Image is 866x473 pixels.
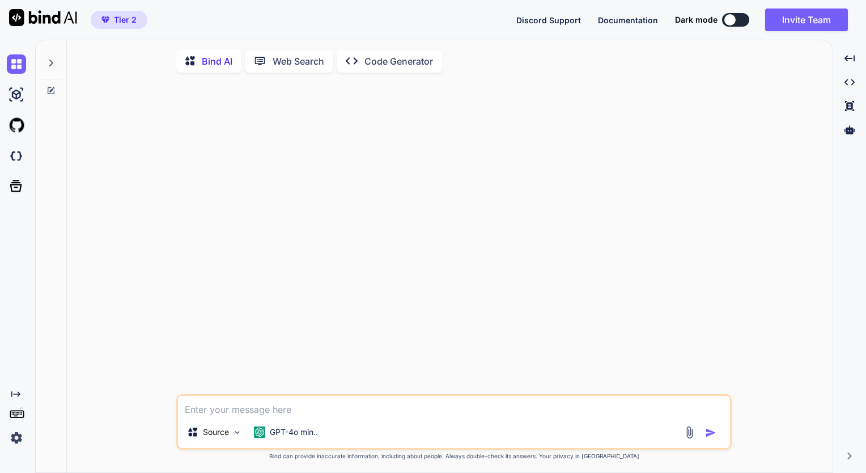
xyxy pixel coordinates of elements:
img: githubLight [7,116,26,135]
span: Dark mode [675,14,718,26]
img: icon [705,427,716,438]
img: attachment [683,426,696,439]
img: darkCloudIdeIcon [7,146,26,166]
span: Tier 2 [114,14,137,26]
span: Documentation [598,15,658,25]
img: GPT-4o mini [254,426,265,438]
p: GPT-4o min.. [270,426,318,438]
img: chat [7,54,26,74]
img: Bind AI [9,9,77,26]
img: Pick Models [232,428,242,437]
p: Source [203,426,229,438]
button: Documentation [598,14,658,26]
img: premium [101,16,109,23]
span: Discord Support [516,15,581,25]
p: Web Search [273,54,324,68]
p: Bind AI [202,54,232,68]
img: ai-studio [7,85,26,104]
p: Bind can provide inaccurate information, including about people. Always double-check its answers.... [176,452,732,461]
button: Invite Team [765,9,848,31]
button: Discord Support [516,14,581,26]
img: settings [7,428,26,447]
p: Code Generator [364,54,433,68]
button: premiumTier 2 [91,11,147,29]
